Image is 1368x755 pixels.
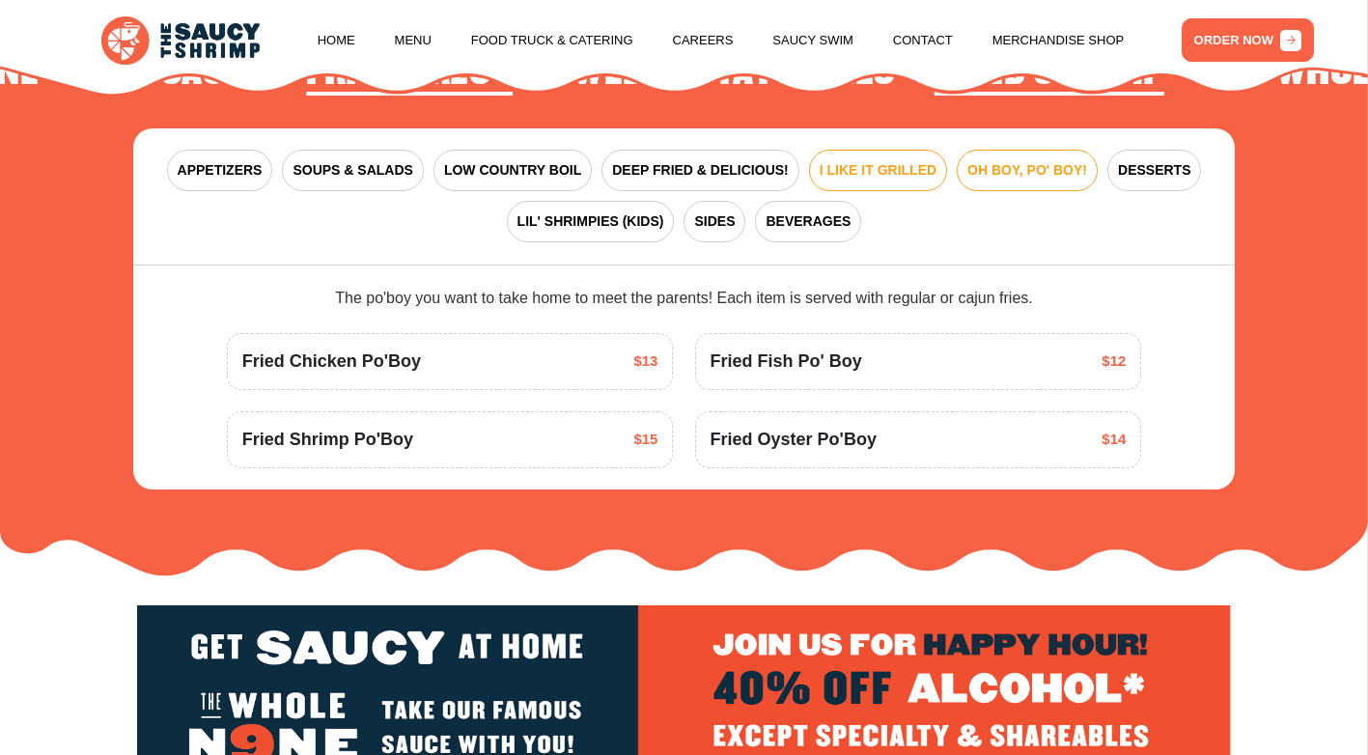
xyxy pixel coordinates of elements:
span: $13 [633,350,657,373]
a: Saucy Swim [772,4,853,77]
span: $12 [1102,350,1126,373]
span: OH BOY, PO' BOY! [967,160,1087,181]
span: I LIKE IT GRILLED [820,160,936,181]
button: I LIKE IT GRILLED [809,150,947,191]
span: LOW COUNTRY BOIL [444,160,581,181]
button: LOW COUNTRY BOIL [433,150,592,191]
div: The po'boy you want to take home to meet the parents! Each item is served with regular or cajun f... [227,287,1141,310]
button: APPETIZERS [167,150,273,191]
a: Merchandise Shop [992,4,1125,77]
a: Menu [395,4,432,77]
span: Fried Chicken Po'Boy [242,349,421,375]
button: BEVERAGES [755,201,861,242]
span: LIL' SHRIMPIES (KIDS) [517,211,664,232]
span: Fried Fish Po' Boy [711,349,862,375]
button: SOUPS & SALADS [282,150,423,191]
button: DESSERTS [1107,150,1201,191]
span: BEVERAGES [766,211,851,232]
span: APPETIZERS [178,160,263,181]
span: $14 [1102,429,1126,451]
button: LIL' SHRIMPIES (KIDS) [507,201,675,242]
img: logo [101,16,260,65]
a: Contact [893,4,953,77]
span: DEEP FRIED & DELICIOUS! [612,160,789,181]
span: Fried Shrimp Po'Boy [242,427,413,453]
button: OH BOY, PO' BOY! [957,150,1098,191]
a: Food Truck & Catering [471,4,633,77]
button: DEEP FRIED & DELICIOUS! [601,150,799,191]
a: Careers [673,4,734,77]
a: ORDER NOW [1182,18,1315,62]
span: Fried Oyster Po'Boy [711,427,877,453]
a: Home [318,4,355,77]
span: DESSERTS [1118,160,1190,181]
span: SIDES [694,211,735,232]
span: $15 [633,429,657,451]
button: SIDES [684,201,745,242]
span: SOUPS & SALADS [293,160,412,181]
